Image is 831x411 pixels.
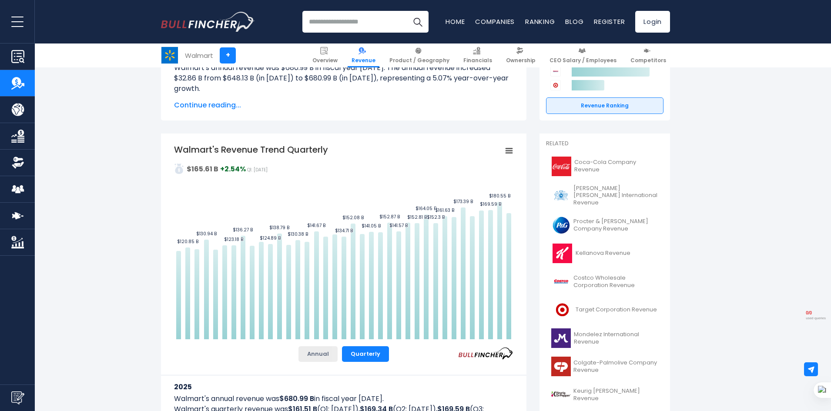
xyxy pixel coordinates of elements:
[177,238,198,245] text: $120.85 B
[551,215,571,235] img: PG logo
[546,97,663,114] a: Revenue Ranking
[187,164,218,174] strong: $165.61 B
[342,346,389,362] button: Quarterly
[627,43,670,67] a: Competitors
[161,47,178,63] img: WMT logo
[11,156,24,169] img: Ownership
[551,186,571,205] img: PM logo
[546,354,663,378] a: Colgate-Palmolive Company Revenue
[546,241,663,265] a: Kellanova Revenue
[550,57,617,64] span: CEO Salary / Employees
[546,43,620,67] a: CEO Salary / Employees
[546,154,663,178] a: Coca-Cola Company Revenue
[385,43,453,67] a: Product / Geography
[260,235,281,241] text: $124.89 B
[269,224,289,231] text: $138.79 B
[220,164,246,174] strong: +2.54%
[379,214,400,220] text: $152.87 B
[279,394,314,404] b: $680.99 B
[335,227,353,234] text: $134.71 B
[546,140,663,147] p: Related
[233,227,253,233] text: $136.27 B
[308,43,342,67] a: Overview
[459,43,496,67] a: Financials
[550,80,561,90] img: Target Corporation competitors logo
[551,328,571,348] img: MDLZ logo
[546,298,663,322] a: Target Corporation Revenue
[427,214,445,221] text: $152.3 B
[415,205,436,212] text: $164.05 B
[551,272,571,291] img: COST logo
[546,183,663,209] a: [PERSON_NAME] [PERSON_NAME] International Revenue
[453,198,473,205] text: $173.39 B
[307,222,325,229] text: $141.67 B
[196,231,217,237] text: $130.94 B
[389,57,449,64] span: Product / Geography
[546,383,663,407] a: Keurig [PERSON_NAME] Revenue
[174,394,513,404] p: Walmart's annual revenue was in fiscal year [DATE].
[551,244,573,263] img: K logo
[502,43,539,67] a: Ownership
[220,47,236,63] a: +
[224,236,243,243] text: $123.18 B
[407,214,427,221] text: $152.81 B
[635,11,670,33] a: Login
[551,357,571,376] img: CL logo
[506,57,536,64] span: Ownership
[161,12,255,32] img: Bullfincher logo
[435,207,454,214] text: $161.63 B
[565,17,583,26] a: Blog
[551,385,571,404] img: KDP logo
[525,17,555,26] a: Ranking
[174,164,184,174] img: sdcsa
[389,222,408,229] text: $141.57 B
[594,17,625,26] a: Register
[551,157,572,176] img: KO logo
[247,167,268,173] span: Q1: [DATE]
[342,214,364,221] text: $152.08 B
[348,43,379,67] a: Revenue
[174,100,513,110] span: Continue reading...
[185,50,213,60] div: Walmart
[174,63,513,94] li: Walmart's annual revenue was $680.99 B in fiscal year [DATE]. The annual revenue increased $32.86...
[446,17,465,26] a: Home
[551,300,573,320] img: TGT logo
[546,270,663,294] a: Costco Wholesale Corporation Revenue
[174,144,513,339] svg: Walmart's Revenue Trend Quarterly
[463,57,492,64] span: Financials
[480,201,501,207] text: $169.59 B
[312,57,338,64] span: Overview
[546,213,663,237] a: Procter & [PERSON_NAME] Company Revenue
[288,231,308,237] text: $130.38 B
[362,223,381,229] text: $141.05 B
[546,326,663,350] a: Mondelez International Revenue
[174,381,513,392] h3: 2025
[407,11,429,33] button: Search
[550,66,561,77] img: Costco Wholesale Corporation competitors logo
[298,346,338,362] button: Annual
[489,193,510,199] text: $180.55 B
[161,12,255,32] a: Go to homepage
[352,57,375,64] span: Revenue
[174,144,328,156] tspan: Walmart's Revenue Trend Quarterly
[475,17,515,26] a: Companies
[630,57,666,64] span: Competitors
